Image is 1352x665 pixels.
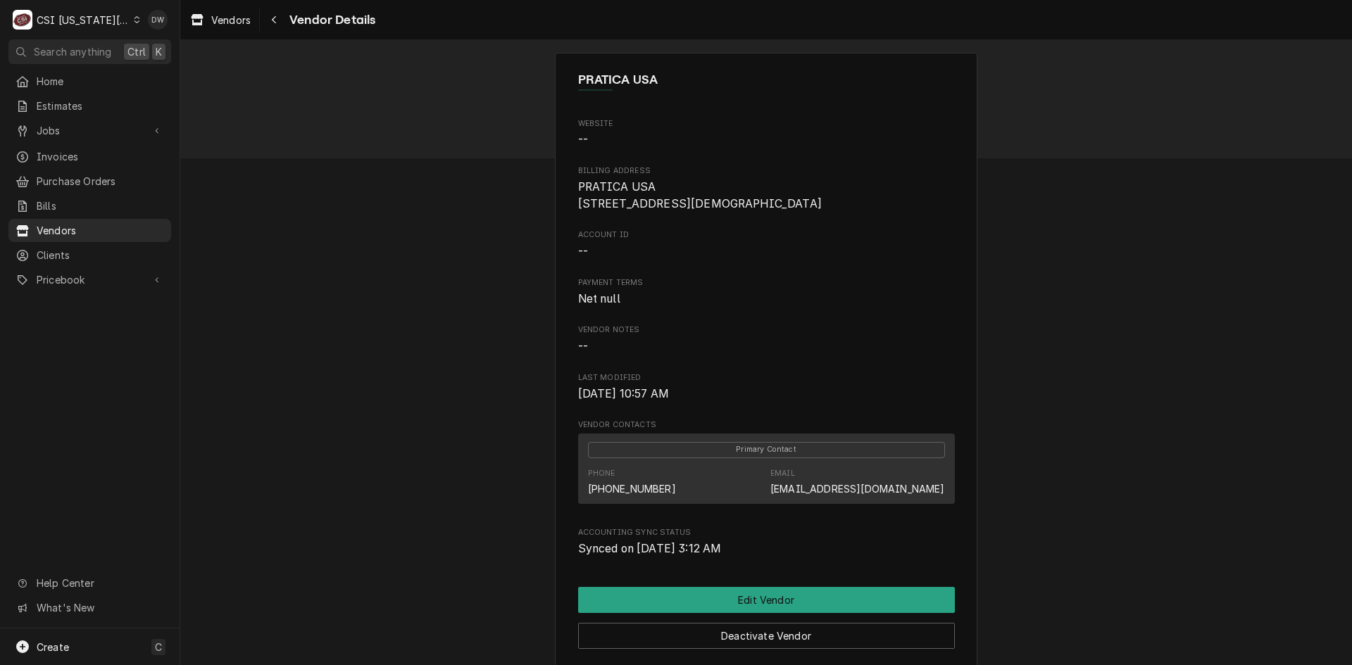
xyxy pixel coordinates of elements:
[578,118,955,129] span: Website
[578,165,955,213] div: Billing Address
[37,576,163,590] span: Help Center
[37,74,164,89] span: Home
[148,10,168,30] div: Dyane Weber's Avatar
[578,70,955,101] div: Client Information
[588,441,945,457] div: Primary
[148,10,168,30] div: DW
[578,587,955,613] div: Button Group Row
[578,542,722,555] span: Synced on [DATE] 3:12 AM
[8,94,171,118] a: Estimates
[8,119,171,142] a: Go to Jobs
[578,338,955,355] span: Vendor Notes
[578,623,955,649] button: Deactivate Vendor
[155,640,162,654] span: C
[578,132,955,148] span: Website
[578,419,955,431] span: Vendor Contacts
[578,179,955,212] span: Billing Address
[578,372,955,403] div: Last Modified
[127,44,146,59] span: Ctrl
[37,149,164,164] span: Invoices
[588,468,615,479] div: Phone
[37,198,164,213] span: Bills
[578,324,955,355] div: Vendor Notes
[578,243,955,260] span: Account ID
[578,419,955,509] div: Vendor Contacts
[578,165,955,177] span: Billing Address
[578,340,588,353] span: --
[770,468,944,496] div: Email
[578,229,955,260] div: Account ID
[578,291,955,308] span: Payment Terms
[8,268,171,291] a: Go to Pricebook
[578,180,822,210] span: PRATICA USA [STREET_ADDRESS][DEMOGRAPHIC_DATA]
[8,219,171,242] a: Vendors
[13,10,32,30] div: C
[37,99,164,113] span: Estimates
[578,587,955,649] div: Button Group
[578,433,955,510] div: Vendor Contacts List
[156,44,162,59] span: K
[37,641,69,653] span: Create
[588,483,676,495] a: [PHONE_NUMBER]
[8,596,171,619] a: Go to What's New
[8,194,171,217] a: Bills
[578,118,955,557] div: Detailed Information
[578,277,955,308] div: Payment Terms
[578,118,955,148] div: Website
[578,387,669,400] span: [DATE] 10:57 AM
[578,292,620,305] span: Net null
[578,540,955,557] span: Accounting Sync Status
[211,13,251,27] span: Vendors
[578,324,955,336] span: Vendor Notes
[578,245,588,258] span: --
[770,468,795,479] div: Email
[37,174,164,189] span: Purchase Orders
[37,123,143,138] span: Jobs
[37,600,163,615] span: What's New
[578,386,955,403] span: Last Modified
[8,571,171,595] a: Go to Help Center
[285,11,375,30] span: Vendor Details
[34,44,111,59] span: Search anything
[184,8,256,32] a: Vendors
[578,229,955,241] span: Account ID
[37,13,130,27] div: CSI [US_STATE][GEOGRAPHIC_DATA]
[770,483,944,495] a: [EMAIL_ADDRESS][DOMAIN_NAME]
[578,70,955,89] span: Name
[37,248,164,262] span: Clients
[578,587,955,613] button: Edit Vendor
[263,8,285,31] button: Navigate back
[578,433,955,504] div: Contact
[37,223,164,238] span: Vendors
[37,272,143,287] span: Pricebook
[578,613,955,649] div: Button Group Row
[578,277,955,289] span: Payment Terms
[8,170,171,193] a: Purchase Orders
[578,527,955,557] div: Accounting Sync Status
[8,70,171,93] a: Home
[8,243,171,267] a: Clients
[578,527,955,538] span: Accounting Sync Status
[588,468,676,496] div: Phone
[588,442,945,458] span: Primary Contact
[13,10,32,30] div: CSI Kansas City's Avatar
[578,133,588,146] span: --
[8,145,171,168] a: Invoices
[578,372,955,384] span: Last Modified
[8,39,171,64] button: Search anythingCtrlK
